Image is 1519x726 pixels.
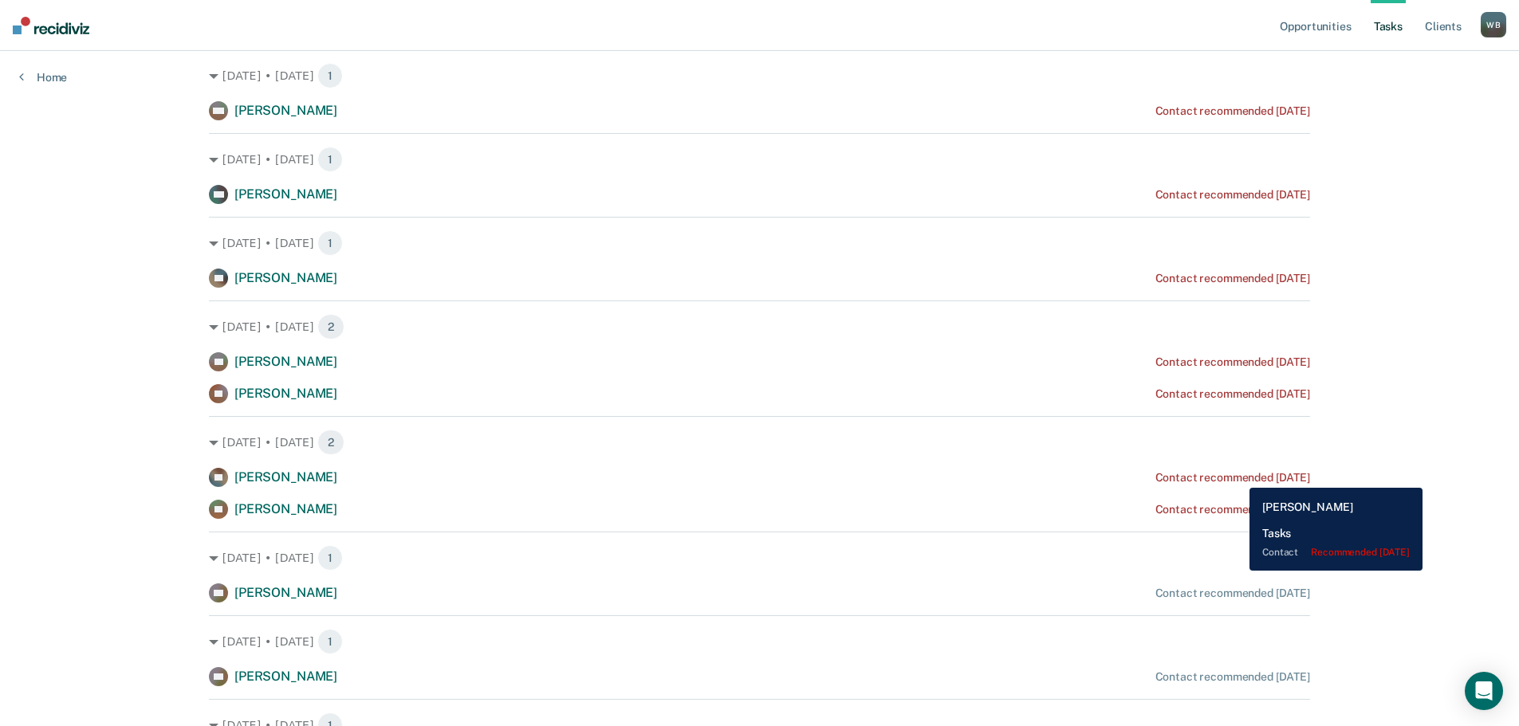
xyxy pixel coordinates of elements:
span: [PERSON_NAME] [234,354,337,369]
div: Contact recommended [DATE] [1155,355,1310,369]
div: [DATE] • [DATE] 1 [209,629,1310,654]
span: 2 [317,314,344,339]
span: 1 [317,230,343,256]
div: Contact recommended [DATE] [1155,670,1310,684]
span: 2 [317,430,344,455]
div: [DATE] • [DATE] 1 [209,545,1310,571]
span: 1 [317,63,343,88]
div: Contact recommended [DATE] [1155,587,1310,600]
img: Recidiviz [13,17,89,34]
span: 1 [317,545,343,571]
span: [PERSON_NAME] [234,103,337,118]
span: [PERSON_NAME] [234,270,337,285]
div: Contact recommended [DATE] [1155,471,1310,485]
div: [DATE] • [DATE] 1 [209,230,1310,256]
div: Contact recommended [DATE] [1155,503,1310,516]
button: WB [1481,12,1506,37]
div: Contact recommended [DATE] [1155,104,1310,118]
div: Contact recommended [DATE] [1155,387,1310,401]
span: [PERSON_NAME] [234,669,337,684]
span: [PERSON_NAME] [234,501,337,516]
span: 1 [317,629,343,654]
span: [PERSON_NAME] [234,386,337,401]
span: 1 [317,147,343,172]
div: Open Intercom Messenger [1465,672,1503,710]
span: [PERSON_NAME] [234,585,337,600]
span: [PERSON_NAME] [234,469,337,485]
div: Contact recommended [DATE] [1155,272,1310,285]
div: W B [1481,12,1506,37]
div: [DATE] • [DATE] 1 [209,147,1310,172]
span: [PERSON_NAME] [234,186,337,202]
div: [DATE] • [DATE] 2 [209,314,1310,339]
a: Home [19,70,67,84]
div: [DATE] • [DATE] 2 [209,430,1310,455]
div: Contact recommended [DATE] [1155,188,1310,202]
div: [DATE] • [DATE] 1 [209,63,1310,88]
